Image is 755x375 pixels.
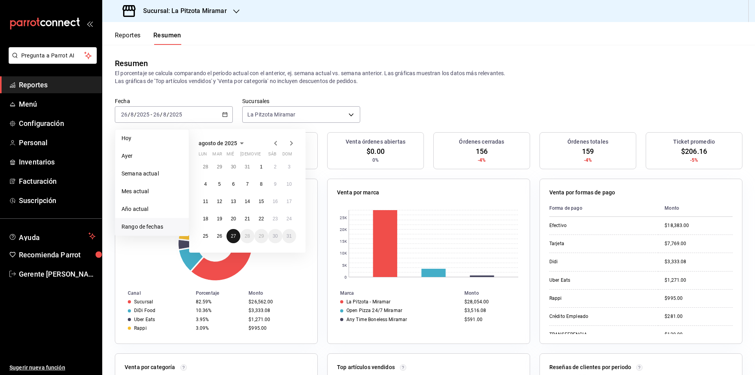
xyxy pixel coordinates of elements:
abbr: 4 de agosto de 2025 [204,181,207,187]
div: $129.00 [665,331,733,338]
div: DiDi Food [134,308,155,313]
p: Venta por marca [337,188,379,197]
abbr: 3 de agosto de 2025 [288,164,291,170]
abbr: 16 de agosto de 2025 [273,199,278,204]
input: -- [153,111,160,118]
button: 7 de agosto de 2025 [240,177,254,191]
span: Gerente [PERSON_NAME] [19,269,96,279]
text: 0 [344,275,347,279]
abbr: 24 de agosto de 2025 [287,216,292,222]
abbr: 22 de agosto de 2025 [259,216,264,222]
p: Reseñas de clientes por periodo [549,363,631,371]
div: Any Time Boneless Miramar [346,317,407,322]
button: Resumen [153,31,181,45]
p: Top artículos vendidos [337,363,395,371]
button: 1 de agosto de 2025 [254,160,268,174]
button: 27 de agosto de 2025 [226,229,240,243]
button: 3 de agosto de 2025 [282,160,296,174]
abbr: 30 de julio de 2025 [231,164,236,170]
abbr: 30 de agosto de 2025 [273,233,278,239]
abbr: 25 de agosto de 2025 [203,233,208,239]
span: Ayer [122,152,182,160]
span: Menú [19,99,96,109]
input: -- [130,111,134,118]
button: 21 de agosto de 2025 [240,212,254,226]
span: -4% [478,157,486,164]
text: 5K [342,263,347,268]
div: Resumen [115,57,148,69]
abbr: 14 de agosto de 2025 [245,199,250,204]
abbr: 7 de agosto de 2025 [246,181,249,187]
button: 28 de julio de 2025 [199,160,212,174]
button: Pregunta a Parrot AI [9,47,97,64]
div: $3,516.08 [464,308,517,313]
div: Sucursal [134,299,153,305]
span: Reportes [19,79,96,90]
p: El porcentaje se calcula comparando el período actual con el anterior, ej. semana actual vs. sema... [115,69,742,85]
div: Rappi [134,325,147,331]
span: / [128,111,130,118]
abbr: martes [212,151,222,160]
abbr: 26 de agosto de 2025 [217,233,222,239]
div: 82.59% [196,299,242,305]
abbr: 8 de agosto de 2025 [260,181,263,187]
div: $28,054.00 [464,299,517,305]
input: -- [121,111,128,118]
abbr: 12 de agosto de 2025 [217,199,222,204]
abbr: 18 de agosto de 2025 [203,216,208,222]
span: Ayuda [19,231,85,241]
div: $995.00 [665,295,733,302]
h3: Órdenes cerradas [459,138,504,146]
button: 22 de agosto de 2025 [254,212,268,226]
span: - [151,111,152,118]
abbr: 27 de agosto de 2025 [231,233,236,239]
th: Monto [461,289,530,297]
h3: Venta órdenes abiertas [346,138,405,146]
abbr: lunes [199,151,207,160]
div: La Pitzota - Miramar [346,299,391,305]
button: 16 de agosto de 2025 [268,194,282,209]
span: Rango de fechas [122,223,182,231]
span: / [160,111,162,118]
div: $26,562.00 [249,299,305,305]
abbr: 5 de agosto de 2025 [218,181,221,187]
th: Monto [658,200,733,217]
h3: Sucursal: La Pitzota Miramar [137,6,227,16]
button: 14 de agosto de 2025 [240,194,254,209]
span: / [134,111,136,118]
div: Efectivo [549,222,628,229]
button: 17 de agosto de 2025 [282,194,296,209]
button: 8 de agosto de 2025 [254,177,268,191]
abbr: sábado [268,151,276,160]
div: Crédito Empleado [549,313,628,320]
button: agosto de 2025 [199,139,247,148]
abbr: 29 de agosto de 2025 [259,233,264,239]
abbr: 21 de agosto de 2025 [245,216,250,222]
button: 25 de agosto de 2025 [199,229,212,243]
span: Configuración [19,118,96,129]
span: Sugerir nueva función [9,364,96,372]
button: Reportes [115,31,141,45]
span: $0.00 [366,146,385,157]
span: 0% [372,157,379,164]
div: Rappi [549,295,628,302]
button: 15 de agosto de 2025 [254,194,268,209]
abbr: 23 de agosto de 2025 [273,216,278,222]
button: open_drawer_menu [87,20,93,27]
abbr: domingo [282,151,292,160]
th: Forma de pago [549,200,658,217]
button: 31 de julio de 2025 [240,160,254,174]
div: Uber Eats [134,317,155,322]
h3: Ticket promedio [673,138,715,146]
button: 5 de agosto de 2025 [212,177,226,191]
abbr: 31 de julio de 2025 [245,164,250,170]
button: 28 de agosto de 2025 [240,229,254,243]
abbr: 28 de julio de 2025 [203,164,208,170]
abbr: 20 de agosto de 2025 [231,216,236,222]
abbr: 17 de agosto de 2025 [287,199,292,204]
button: 12 de agosto de 2025 [212,194,226,209]
button: 29 de agosto de 2025 [254,229,268,243]
text: 25K [340,216,347,220]
span: $206.16 [681,146,707,157]
abbr: jueves [240,151,287,160]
